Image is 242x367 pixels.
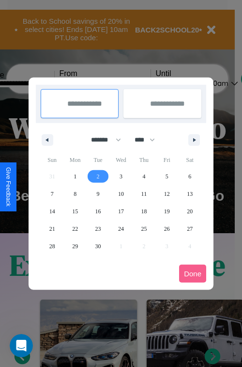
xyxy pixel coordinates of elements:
span: Sat [179,152,201,168]
div: Give Feedback [5,167,12,207]
span: 17 [118,203,124,220]
button: 25 [133,220,155,238]
span: 4 [142,168,145,185]
button: 15 [63,203,86,220]
span: 27 [187,220,193,238]
span: 26 [164,220,170,238]
button: 1 [63,168,86,185]
span: 16 [95,203,101,220]
button: 18 [133,203,155,220]
span: 8 [74,185,76,203]
span: 19 [164,203,170,220]
span: 1 [74,168,76,185]
button: 13 [179,185,201,203]
button: 22 [63,220,86,238]
span: 9 [97,185,100,203]
span: 29 [72,238,78,255]
span: 21 [49,220,55,238]
span: Tue [87,152,109,168]
span: 10 [118,185,124,203]
button: 28 [41,238,63,255]
span: 3 [120,168,122,185]
span: 14 [49,203,55,220]
button: 5 [155,168,178,185]
span: 6 [188,168,191,185]
span: 23 [95,220,101,238]
button: 20 [179,203,201,220]
button: 11 [133,185,155,203]
button: 29 [63,238,86,255]
span: Wed [109,152,132,168]
span: 2 [97,168,100,185]
span: 18 [141,203,147,220]
span: 11 [141,185,147,203]
button: 21 [41,220,63,238]
span: Thu [133,152,155,168]
button: 14 [41,203,63,220]
span: Mon [63,152,86,168]
span: 13 [187,185,193,203]
button: 17 [109,203,132,220]
span: 25 [141,220,147,238]
span: 12 [164,185,170,203]
button: 6 [179,168,201,185]
iframe: Intercom live chat [10,334,33,357]
button: Done [179,265,206,283]
button: 12 [155,185,178,203]
span: Sun [41,152,63,168]
button: 3 [109,168,132,185]
span: 22 [72,220,78,238]
button: 27 [179,220,201,238]
span: 24 [118,220,124,238]
button: 30 [87,238,109,255]
button: 2 [87,168,109,185]
button: 24 [109,220,132,238]
span: 28 [49,238,55,255]
button: 8 [63,185,86,203]
button: 4 [133,168,155,185]
button: 7 [41,185,63,203]
button: 19 [155,203,178,220]
span: 20 [187,203,193,220]
span: 15 [72,203,78,220]
button: 26 [155,220,178,238]
span: 30 [95,238,101,255]
button: 9 [87,185,109,203]
button: 10 [109,185,132,203]
button: 16 [87,203,109,220]
span: 5 [166,168,168,185]
button: 23 [87,220,109,238]
span: 7 [51,185,54,203]
span: Fri [155,152,178,168]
